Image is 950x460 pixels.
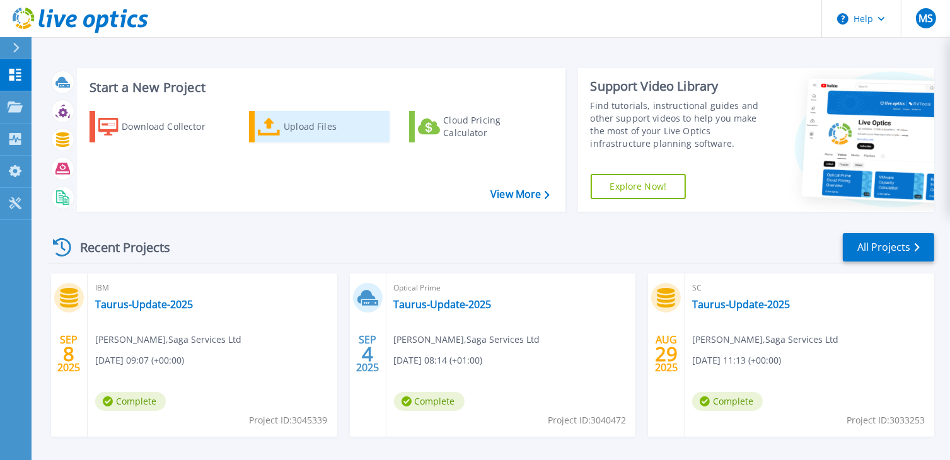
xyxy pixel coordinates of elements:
[692,354,781,367] span: [DATE] 11:13 (+00:00)
[394,354,483,367] span: [DATE] 08:14 (+01:00)
[847,413,925,427] span: Project ID: 3033253
[95,298,193,311] a: Taurus-Update-2025
[692,333,838,347] span: [PERSON_NAME] , Saga Services Ltd
[356,331,379,377] div: SEP 2025
[394,281,629,295] span: Optical Prime
[90,111,230,142] a: Download Collector
[548,413,626,427] span: Project ID: 3040472
[591,174,686,199] a: Explore Now!
[655,348,678,359] span: 29
[95,354,184,367] span: [DATE] 09:07 (+00:00)
[591,100,770,150] div: Find tutorials, instructional guides and other support videos to help you make the most of your L...
[49,232,187,263] div: Recent Projects
[654,331,678,377] div: AUG 2025
[409,111,550,142] a: Cloud Pricing Calculator
[692,298,790,311] a: Taurus-Update-2025
[95,281,330,295] span: IBM
[692,281,927,295] span: SC
[250,413,328,427] span: Project ID: 3045339
[90,81,549,95] h3: Start a New Project
[249,111,390,142] a: Upload Files
[490,188,549,200] a: View More
[443,114,544,139] div: Cloud Pricing Calculator
[95,333,241,347] span: [PERSON_NAME] , Saga Services Ltd
[362,348,373,359] span: 4
[394,392,465,411] span: Complete
[918,13,933,23] span: MS
[122,114,223,139] div: Download Collector
[394,333,540,347] span: [PERSON_NAME] , Saga Services Ltd
[284,114,385,139] div: Upload Files
[95,392,166,411] span: Complete
[63,348,74,359] span: 8
[692,392,763,411] span: Complete
[591,78,770,95] div: Support Video Library
[394,298,492,311] a: Taurus-Update-2025
[843,233,934,262] a: All Projects
[57,331,81,377] div: SEP 2025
